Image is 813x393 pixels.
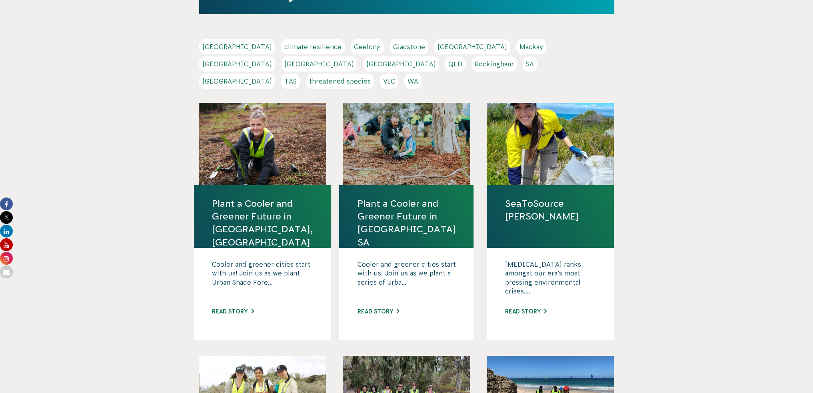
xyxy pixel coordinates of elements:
[306,74,374,89] a: threatened species
[390,39,428,54] a: Gladstone
[357,308,399,315] a: Read story
[434,39,510,54] a: [GEOGRAPHIC_DATA]
[505,197,596,223] a: SeaToSource [PERSON_NAME]
[212,308,254,315] a: Read story
[212,197,313,249] a: Plant a Cooler and Greener Future in [GEOGRAPHIC_DATA], [GEOGRAPHIC_DATA]
[199,74,275,89] a: [GEOGRAPHIC_DATA]
[281,74,300,89] a: TAS
[505,308,547,315] a: Read story
[380,74,398,89] a: VIC
[363,56,439,72] a: [GEOGRAPHIC_DATA]
[523,56,537,72] a: SA
[357,197,455,249] a: Plant a Cooler and Greener Future in [GEOGRAPHIC_DATA] SA
[351,39,384,54] a: Geelong
[357,260,455,300] p: Cooler and greener cities start with us! Join us as we plant a series of Urba...
[281,39,345,54] a: climate resilience
[199,39,275,54] a: [GEOGRAPHIC_DATA]
[212,260,313,300] p: Cooler and greener cities start with us! Join us as we plant Urban Shade Fore...
[471,56,517,72] a: Rockingham
[281,56,357,72] a: [GEOGRAPHIC_DATA]
[404,74,421,89] a: WA
[199,56,275,72] a: [GEOGRAPHIC_DATA]
[505,260,596,300] p: [MEDICAL_DATA] ranks amongst our era’s most pressing environmental crises....
[445,56,465,72] a: QLD
[516,39,546,54] a: Mackay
